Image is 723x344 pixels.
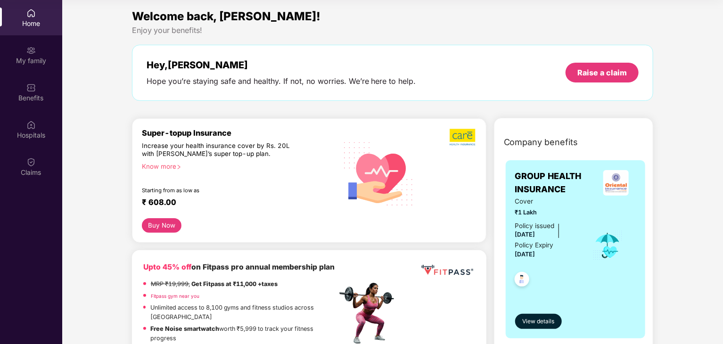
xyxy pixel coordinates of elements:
span: Welcome back, [PERSON_NAME]! [132,9,320,23]
div: Raise a claim [577,67,627,78]
span: Company benefits [504,136,578,149]
div: Starting from as low as [142,187,297,194]
img: svg+xml;base64,PHN2ZyBpZD0iSG9tZSIgeG1sbnM9Imh0dHA6Ly93d3cudzMub3JnLzIwMDAvc3ZnIiB3aWR0aD0iMjAiIG... [26,8,36,18]
img: svg+xml;base64,PHN2ZyBpZD0iQ2xhaW0iIHhtbG5zPSJodHRwOi8vd3d3LnczLm9yZy8yMDAwL3N2ZyIgd2lkdGg9IjIwIi... [26,157,36,167]
span: GROUP HEALTH INSURANCE [515,170,596,197]
span: Cover [515,197,580,206]
img: svg+xml;base64,PHN2ZyB4bWxucz0iaHR0cDovL3d3dy53My5vcmcvMjAwMC9zdmciIHdpZHRoPSI0OC45NDMiIGhlaWdodD... [510,269,534,292]
div: Hey, [PERSON_NAME] [147,59,416,71]
span: [DATE] [515,231,535,238]
img: insurerLogo [603,170,629,196]
p: worth ₹5,999 to track your fitness progress [151,324,337,343]
b: Upto 45% off [143,262,191,271]
strong: Get Fitpass at ₹11,000 +taxes [191,280,278,287]
div: Hope you’re staying safe and healthy. If not, no worries. We’re here to help. [147,76,416,86]
div: Policy Expiry [515,240,554,250]
button: View details [515,314,562,329]
img: icon [592,230,623,261]
span: right [176,164,181,170]
div: Enjoy your benefits! [132,25,654,35]
div: Know more [142,163,331,169]
img: svg+xml;base64,PHN2ZyBpZD0iSG9zcGl0YWxzIiB4bWxucz0iaHR0cDovL3d3dy53My5vcmcvMjAwMC9zdmciIHdpZHRoPS... [26,120,36,130]
img: b5dec4f62d2307b9de63beb79f102df3.png [450,128,477,146]
img: svg+xml;base64,PHN2ZyBpZD0iQmVuZWZpdHMiIHhtbG5zPSJodHRwOi8vd3d3LnczLm9yZy8yMDAwL3N2ZyIgd2lkdGg9Ij... [26,83,36,92]
img: svg+xml;base64,PHN2ZyB4bWxucz0iaHR0cDovL3d3dy53My5vcmcvMjAwMC9zdmciIHhtbG5zOnhsaW5rPSJodHRwOi8vd3... [337,131,421,216]
strong: Free Noise smartwatch [151,325,220,332]
img: svg+xml;base64,PHN2ZyB3aWR0aD0iMjAiIGhlaWdodD0iMjAiIHZpZXdCb3g9IjAgMCAyMCAyMCIgZmlsbD0ibm9uZSIgeG... [26,46,36,55]
div: Policy issued [515,221,555,231]
div: Increase your health insurance cover by Rs. 20L with [PERSON_NAME]’s super top-up plan. [142,142,296,159]
b: on Fitpass pro annual membership plan [143,262,335,271]
a: Fitpass gym near you [151,293,199,299]
div: ₹ 608.00 [142,197,328,209]
div: Super-topup Insurance [142,128,337,138]
p: Unlimited access to 8,100 gyms and fitness studios across [GEOGRAPHIC_DATA] [150,303,337,322]
span: View details [522,317,554,326]
span: [DATE] [515,251,535,258]
del: MRP ₹19,999, [151,280,190,287]
button: Buy Now [142,218,182,233]
span: ₹1 Lakh [515,208,580,217]
img: fppp.png [419,262,475,279]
